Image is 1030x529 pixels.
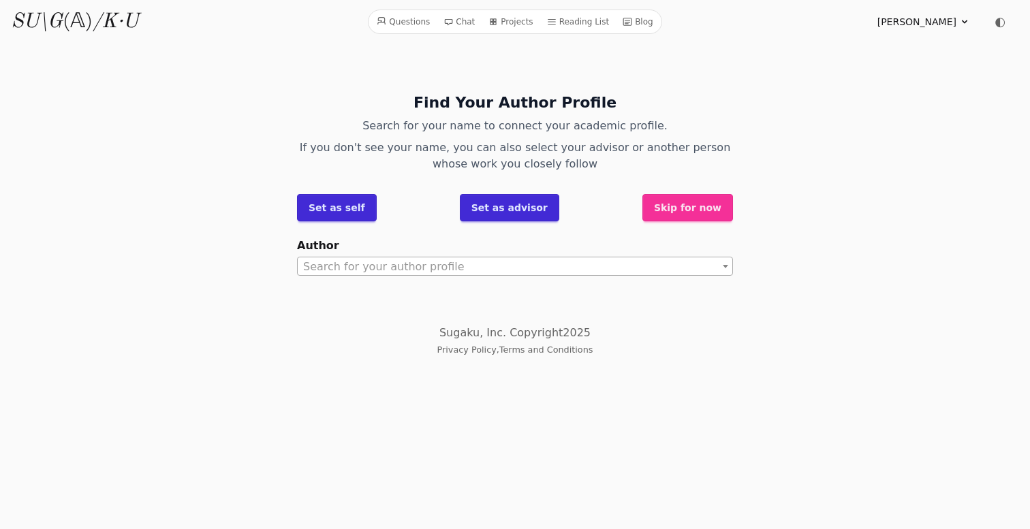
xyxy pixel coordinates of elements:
span: Search for your author profile [298,257,732,276]
a: Privacy Policy [437,344,497,355]
a: Blog [617,13,659,31]
i: /K·U [93,12,138,32]
span: Search for your author profile [303,260,465,273]
i: SU\G [11,12,63,32]
a: Terms and Conditions [499,344,593,355]
a: Chat [438,13,480,31]
span: [PERSON_NAME] [877,15,956,29]
span: ◐ [995,16,1005,28]
p: If you don't see your name, you can also select your advisor or another person whose work you clo... [297,140,733,172]
label: Author [297,238,733,254]
button: ◐ [986,8,1014,35]
h2: Find Your Author Profile [297,93,733,112]
summary: [PERSON_NAME] [877,15,970,29]
span: 2025 [563,326,591,339]
button: Skip for now [642,194,733,221]
button: Set as self [297,194,377,221]
a: SU\G(𝔸)/K·U [11,10,138,34]
a: Reading List [542,13,615,31]
button: Set as advisor [460,194,559,221]
p: Search for your name to connect your academic profile. [297,118,733,134]
span: Search for your author profile [297,257,733,276]
small: , [437,344,593,355]
a: Questions [371,13,435,31]
a: Projects [483,13,538,31]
